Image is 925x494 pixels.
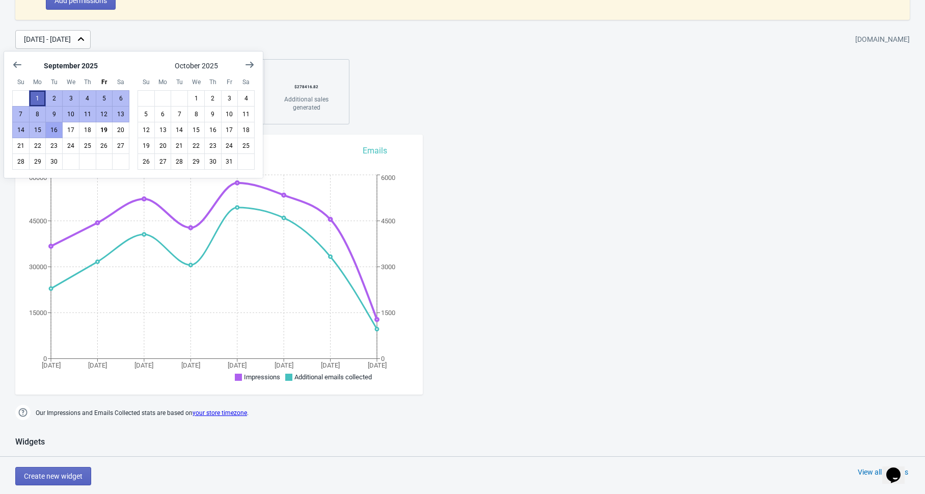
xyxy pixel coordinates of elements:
[381,174,395,181] tspan: 6000
[88,361,107,369] tspan: [DATE]
[79,122,96,138] button: September 18 2025
[29,138,46,154] button: September 22 2025
[181,361,200,369] tspan: [DATE]
[368,361,387,369] tspan: [DATE]
[138,138,155,154] button: October 19 2025
[79,106,96,122] button: September 11 2025
[29,263,47,271] tspan: 30000
[275,361,293,369] tspan: [DATE]
[240,56,259,74] button: Show next month, November 2025
[96,90,113,107] button: September 5 2025
[24,472,83,480] span: Create new widget
[237,122,255,138] button: October 18 2025
[138,106,155,122] button: October 5 2025
[29,90,46,107] button: September 1 2025
[29,73,46,91] div: Monday
[62,138,79,154] button: September 24 2025
[204,122,222,138] button: October 16 2025
[79,138,96,154] button: September 25 2025
[8,56,26,74] button: Show previous month, August 2025
[204,106,222,122] button: October 9 2025
[381,263,395,271] tspan: 3000
[187,153,205,170] button: October 29 2025
[187,122,205,138] button: October 15 2025
[221,90,238,107] button: October 3 2025
[204,90,222,107] button: October 2 2025
[154,153,172,170] button: October 27 2025
[134,361,153,369] tspan: [DATE]
[321,361,340,369] tspan: [DATE]
[15,467,91,485] button: Create new widget
[855,31,910,49] div: [DOMAIN_NAME]
[29,217,47,225] tspan: 45000
[24,34,71,45] div: [DATE] - [DATE]
[45,153,63,170] button: September 30 2025
[45,138,63,154] button: September 23 2025
[187,138,205,154] button: October 22 2025
[96,73,113,91] div: Friday
[45,73,63,91] div: Tuesday
[12,73,30,91] div: Sunday
[237,73,255,91] div: Saturday
[15,405,31,420] img: help.png
[45,106,63,122] button: September 9 2025
[79,90,96,107] button: September 4 2025
[138,122,155,138] button: October 12 2025
[171,122,188,138] button: October 14 2025
[171,73,188,91] div: Tuesday
[96,122,113,138] button: Today September 19 2025
[187,90,205,107] button: October 1 2025
[204,73,222,91] div: Thursday
[42,361,61,369] tspan: [DATE]
[62,122,79,138] button: September 17 2025
[237,106,255,122] button: October 11 2025
[228,361,247,369] tspan: [DATE]
[294,373,372,381] span: Additional emails collected
[275,79,338,95] div: $ 278416.82
[381,309,395,317] tspan: 1500
[112,138,129,154] button: September 27 2025
[45,122,63,138] button: September 16 2025
[36,405,249,422] span: Our Impressions and Emails Collected stats are based on .
[858,467,908,477] div: View all widgets
[112,106,129,122] button: September 13 2025
[237,90,255,107] button: October 4 2025
[221,106,238,122] button: October 10 2025
[79,73,96,91] div: Thursday
[381,217,395,225] tspan: 4500
[381,355,385,362] tspan: 0
[138,153,155,170] button: October 26 2025
[204,138,222,154] button: October 23 2025
[12,122,30,138] button: September 14 2025
[221,138,238,154] button: October 24 2025
[138,73,155,91] div: Sunday
[204,153,222,170] button: October 30 2025
[112,90,129,107] button: September 6 2025
[237,138,255,154] button: October 25 2025
[96,106,113,122] button: September 12 2025
[154,138,172,154] button: October 20 2025
[43,355,47,362] tspan: 0
[171,106,188,122] button: October 7 2025
[193,409,247,417] a: your store timezone
[45,90,63,107] button: September 2 2025
[882,453,915,484] iframe: chat widget
[29,309,47,317] tspan: 15000
[171,153,188,170] button: October 28 2025
[12,153,30,170] button: September 28 2025
[62,106,79,122] button: September 10 2025
[154,106,172,122] button: October 6 2025
[62,90,79,107] button: September 3 2025
[29,106,46,122] button: September 8 2025
[154,73,172,91] div: Monday
[275,95,338,112] div: Additional sales generated
[29,122,46,138] button: September 15 2025
[62,73,79,91] div: Wednesday
[12,106,30,122] button: September 7 2025
[171,138,188,154] button: October 21 2025
[221,153,238,170] button: October 31 2025
[12,138,30,154] button: September 21 2025
[29,153,46,170] button: September 29 2025
[187,73,205,91] div: Wednesday
[244,373,280,381] span: Impressions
